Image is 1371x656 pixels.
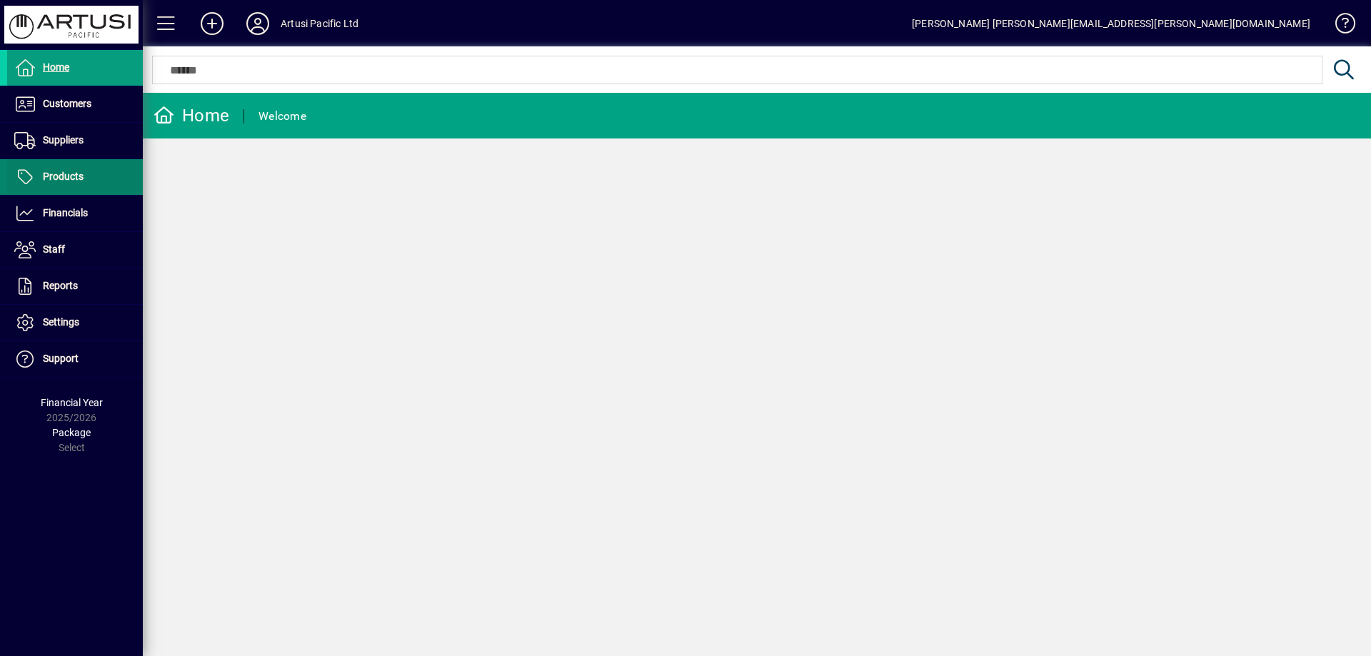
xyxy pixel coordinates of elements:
span: Settings [43,316,79,328]
span: Support [43,353,79,364]
span: Financial Year [41,397,103,408]
span: Products [43,171,84,182]
a: Products [7,159,143,195]
a: Financials [7,196,143,231]
div: Welcome [258,105,306,128]
span: Customers [43,98,91,109]
span: Package [52,427,91,438]
a: Customers [7,86,143,122]
div: [PERSON_NAME] [PERSON_NAME][EMAIL_ADDRESS][PERSON_NAME][DOMAIN_NAME] [912,12,1310,35]
button: Profile [235,11,281,36]
div: Artusi Pacific Ltd [281,12,358,35]
button: Add [189,11,235,36]
a: Knowledge Base [1325,3,1353,49]
span: Financials [43,207,88,218]
a: Suppliers [7,123,143,158]
div: Home [154,104,229,127]
span: Reports [43,280,78,291]
span: Home [43,61,69,73]
a: Settings [7,305,143,340]
a: Support [7,341,143,377]
span: Suppliers [43,134,84,146]
a: Staff [7,232,143,268]
span: Staff [43,243,65,255]
a: Reports [7,268,143,304]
